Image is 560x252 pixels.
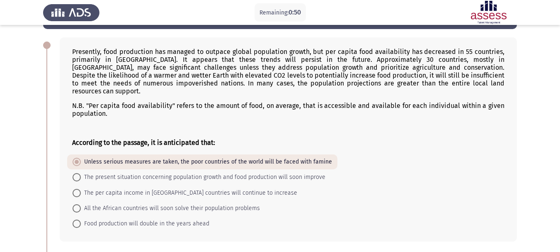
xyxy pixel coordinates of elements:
[81,188,297,198] span: The per capita income in [GEOGRAPHIC_DATA] countries will continue to increase
[72,139,215,147] b: According to the passage, it is anticipated that:
[81,219,209,229] span: Food production will double in the years ahead
[72,102,504,117] p: N.B. "Per capita food availability" refers to the amount of food, on average, that is accessible ...
[461,1,517,24] img: Assessment logo of ASSESS English Language Assessment (3 Module) (Ad - IB)
[81,157,332,167] span: Unless serious measures are taken, the poor countries of the world will be faced with famine
[72,48,504,147] div: Presently, food production has managed to outpace global population growth, but per capita food a...
[81,172,325,182] span: The present situation concerning population growth and food production will soon improve
[43,1,99,24] img: Assess Talent Management logo
[259,7,301,18] p: Remaining:
[288,8,301,16] span: 0:50
[81,203,260,213] span: All the African countries will soon solve their population problems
